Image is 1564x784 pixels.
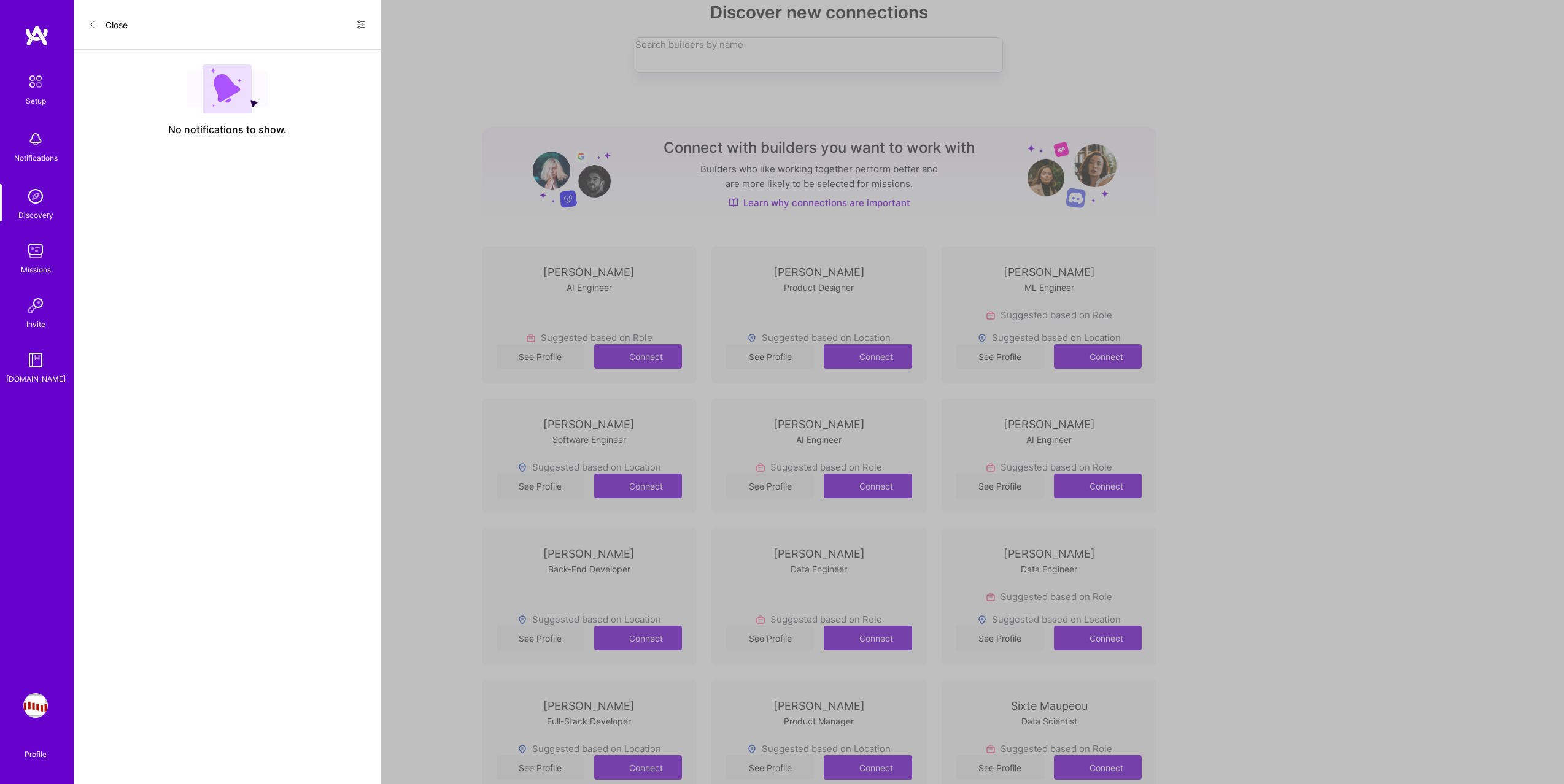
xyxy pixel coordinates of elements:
[23,184,48,209] img: discovery
[88,15,128,34] button: Close
[20,693,51,718] a: Steelbay.ai: AI Engineer for Multi-Agent Platform
[23,69,48,94] img: setup
[26,318,45,331] div: Invite
[187,64,268,113] img: empty
[26,94,46,107] div: Setup
[23,693,48,718] img: Steelbay.ai: AI Engineer for Multi-Agent Platform
[23,127,48,152] img: bell
[14,152,58,164] div: Notifications
[20,735,51,759] a: Profile
[21,263,51,276] div: Missions
[25,748,47,759] div: Profile
[23,239,48,263] img: teamwork
[6,372,66,385] div: [DOMAIN_NAME]
[168,123,287,136] span: No notifications to show.
[23,348,48,372] img: guide book
[18,209,53,221] div: Discovery
[25,25,49,47] img: logo
[23,293,48,318] img: Invite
